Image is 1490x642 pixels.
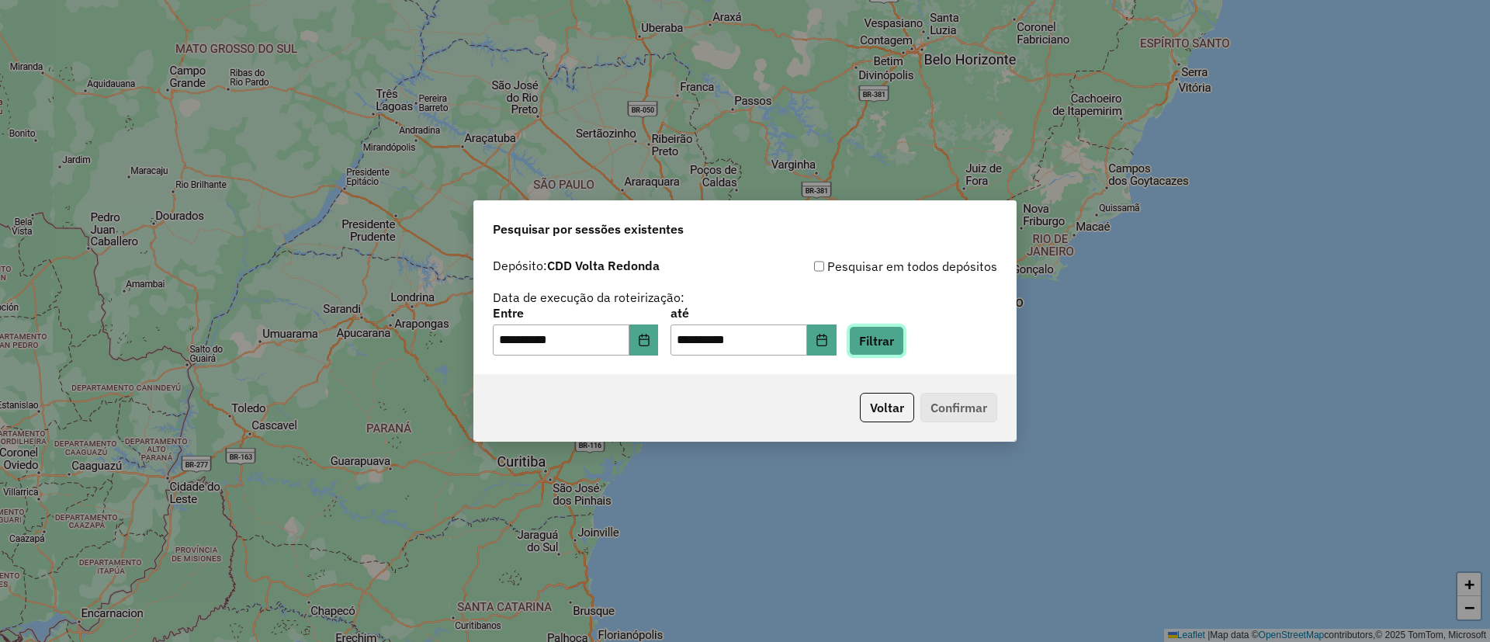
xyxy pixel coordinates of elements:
button: Choose Date [629,324,659,356]
label: Entre [493,304,658,322]
label: Data de execução da roteirização: [493,288,684,307]
button: Filtrar [849,326,904,356]
div: Pesquisar em todos depósitos [745,257,997,276]
strong: CDD Volta Redonda [547,258,660,273]
button: Voltar [860,393,914,422]
button: Choose Date [807,324,837,356]
span: Pesquisar por sessões existentes [493,220,684,238]
label: até [670,304,836,322]
label: Depósito: [493,256,660,275]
